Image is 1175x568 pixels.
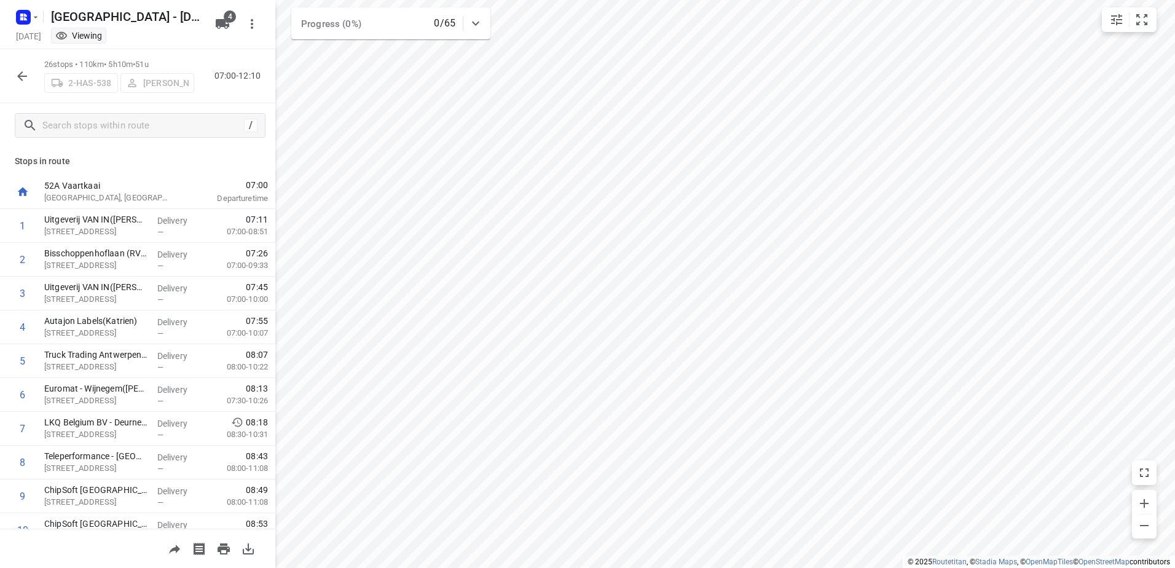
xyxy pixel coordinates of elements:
p: Delivery [157,316,203,328]
span: — [157,464,163,473]
span: — [157,295,163,304]
button: More [240,12,264,36]
a: OpenMapTiles [1026,558,1073,566]
svg: Early [231,416,243,428]
p: 0/65 [434,16,455,31]
span: — [157,396,163,406]
p: Borsbeeksebrug 36, Berchem [44,496,147,508]
p: 26 stops • 110km • 5h10m [44,59,194,71]
p: ChipSoft België NV - Antwerpen(Imani Hasimbegovic) [44,518,147,530]
div: You are currently in view mode. To make any changes, go to edit project. [55,30,102,42]
p: Merksemsebaan 292, Wijnegem [44,395,147,407]
p: Stops in route [15,155,261,168]
p: Delivery [157,451,203,463]
button: 4 [210,12,235,36]
div: 2 [20,254,25,266]
div: 10 [17,524,28,536]
p: Delivery [157,519,203,531]
span: 07:00 [187,179,268,191]
p: Delivery [157,282,203,294]
span: 07:55 [246,315,268,327]
p: Delivery [157,215,203,227]
div: 1 [20,220,25,232]
p: Nijverheidsstraat 92/5, Wommelgem [44,226,147,238]
span: 08:43 [246,450,268,462]
p: Teleperformance - Antwerpen(Feline van Barel) [44,450,147,462]
p: Delivery [157,417,203,430]
li: © 2025 , © , © © contributors [908,558,1170,566]
span: 08:18 [246,416,268,428]
p: Delivery [157,485,203,497]
p: Euromat - Wijnegem(Daisy Hoskens) [44,382,147,395]
span: Share route [162,542,187,554]
p: Uitgeverij VAN IN(Leen Wouters) [44,281,147,293]
div: 5 [20,355,25,367]
p: 07:00-08:51 [207,226,268,238]
span: 4 [224,10,236,23]
span: — [157,329,163,338]
span: Progress (0%) [301,18,361,30]
a: Stadia Maps [975,558,1017,566]
p: ChipSoft België NV - Berchem(Rozelie De Houwer) [44,484,147,496]
div: / [244,119,257,132]
div: Progress (0%)0/65 [291,7,490,39]
p: [STREET_ADDRESS] [44,327,147,339]
p: Autajon Labels(Katrien) [44,315,147,327]
span: 08:49 [246,484,268,496]
p: Departure time [187,192,268,205]
div: small contained button group [1102,7,1157,32]
p: Truck Trading Antwerpen(Kris Huysmans) [44,349,147,361]
div: 3 [20,288,25,299]
p: Uitgeverij VAN IN(Leen Wouters) [44,213,147,226]
input: Search stops within route [42,116,244,135]
span: • [133,60,135,69]
p: 07:00-12:10 [214,69,265,82]
a: OpenStreetMap [1079,558,1130,566]
p: 08:00-11:08 [207,496,268,508]
button: Map settings [1104,7,1129,32]
a: Routetitan [932,558,967,566]
p: Delivery [157,384,203,396]
div: 7 [20,423,25,435]
p: 08:00-10:22 [207,361,268,373]
div: 8 [20,457,25,468]
span: 07:45 [246,281,268,293]
p: LKQ Belgium BV - Deurne(Ronny Wackenier) [44,416,147,428]
p: 07:00-10:07 [207,327,268,339]
p: 52A Vaartkaai [44,179,172,192]
p: 07:00-09:33 [207,259,268,272]
p: Delivery [157,350,203,362]
span: 07:26 [246,247,268,259]
p: Bisschoppenhoflaan 641, Deurne [44,428,147,441]
span: — [157,430,163,440]
span: — [157,261,163,270]
span: Print shipping labels [187,542,211,554]
p: Borsbeeksebrug 30, Antwerpen [44,462,147,475]
span: 08:53 [246,518,268,530]
p: Bisschoppenhoflaan (RVP 122)(Cheyenne Steeman (RVP 122)) [44,247,147,259]
p: 08:00-11:08 [207,462,268,475]
p: Nijverheidsstraat 92/5, Wommelgem [44,293,147,306]
div: 6 [20,389,25,401]
p: 08:30-10:31 [207,428,268,441]
span: 08:13 [246,382,268,395]
p: Delivery [157,248,203,261]
span: 07:11 [246,213,268,226]
div: 9 [20,491,25,502]
span: Print route [211,542,236,554]
p: 07:00-10:00 [207,293,268,306]
div: 4 [20,321,25,333]
p: Bisschoppenhoflaan 1, Deurne [44,259,147,272]
p: [GEOGRAPHIC_DATA], [GEOGRAPHIC_DATA] [44,192,172,204]
p: Bijkhoevelaan 6, Wijnegem [44,361,147,373]
span: — [157,498,163,507]
p: 07:30-10:26 [207,395,268,407]
span: — [157,363,163,372]
span: Download route [236,542,261,554]
span: — [157,227,163,237]
span: 08:07 [246,349,268,361]
button: Fit zoom [1130,7,1154,32]
span: 51u [135,60,148,69]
